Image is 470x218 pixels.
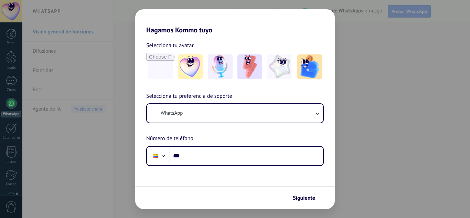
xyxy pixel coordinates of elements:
span: Selecciona tu preferencia de soporte [146,92,232,101]
span: Selecciona tu avatar [146,41,194,50]
img: -5.jpeg [297,54,322,79]
img: -2.jpeg [208,54,233,79]
img: -4.jpeg [267,54,292,79]
button: WhatsApp [147,104,323,123]
img: -3.jpeg [237,54,262,79]
div: Colombia: + 57 [149,149,162,163]
img: -1.jpeg [178,54,203,79]
button: Siguiente [290,192,324,204]
span: Siguiente [293,196,315,200]
h2: Hagamos Kommo tuyo [135,9,335,34]
span: WhatsApp [161,110,183,117]
span: Número de teléfono [146,134,193,143]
